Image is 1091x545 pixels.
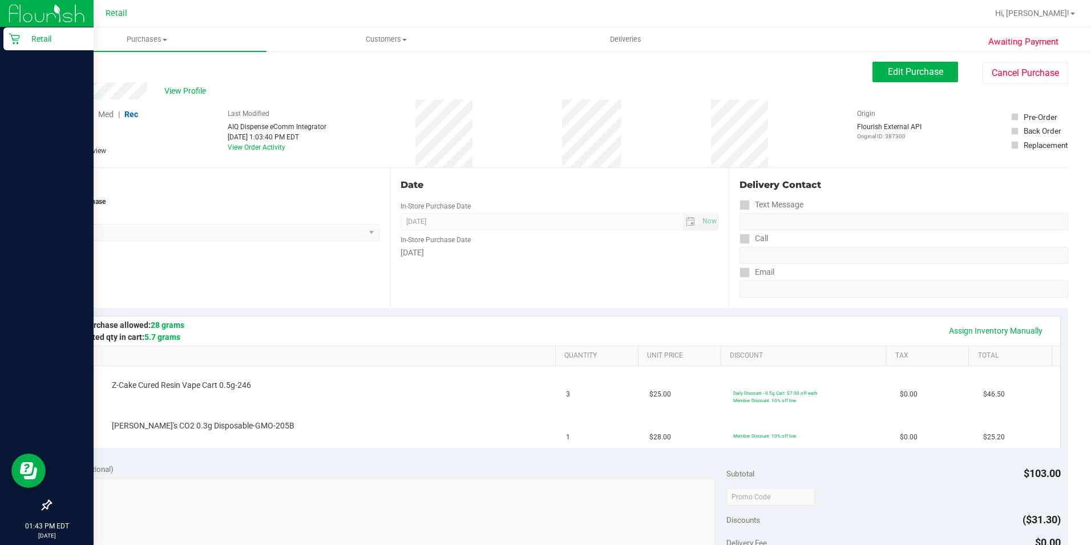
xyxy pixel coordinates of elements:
p: [DATE] [5,531,88,540]
a: Tax [895,351,964,360]
span: $0.00 [900,389,918,400]
span: Rec [124,110,138,119]
div: Date [401,178,719,192]
span: Customers [267,34,505,45]
span: Med [98,110,114,119]
span: $46.50 [983,389,1005,400]
span: $0.00 [900,432,918,443]
div: AIQ Dispense eComm Integrator [228,122,326,132]
a: Quantity [564,351,633,360]
input: Promo Code [726,488,815,506]
span: Daily Discount - 0.5g Cart: $7.00 off each [733,390,817,396]
span: 28 grams [151,320,184,330]
a: Discount [730,351,882,360]
span: Member Discount: 10% off line [733,433,796,439]
span: Retail [106,9,127,18]
span: $25.00 [649,389,671,400]
span: Member Discount: 10% off line [733,398,796,403]
span: ($31.30) [1023,514,1061,526]
iframe: Resource center [11,454,46,488]
label: In-Store Purchase Date [401,201,471,211]
button: Cancel Purchase [983,62,1068,84]
span: 3 [566,389,570,400]
input: Format: (999) 999-9999 [740,213,1068,230]
a: Deliveries [506,27,745,51]
button: Edit Purchase [872,62,958,82]
p: Retail [20,32,88,46]
span: View Profile [164,85,210,97]
span: Max purchase allowed: [67,320,184,330]
label: Origin [857,109,875,119]
a: Total [978,351,1047,360]
div: Delivery Contact [740,178,1068,192]
a: SKU [67,351,551,360]
span: 1 [566,432,570,443]
inline-svg: Retail [9,33,20,45]
p: 01:43 PM EDT [5,521,88,531]
label: Text Message [740,197,803,213]
span: Awaiting Payment [988,35,1058,49]
span: Discounts [726,510,760,530]
div: Flourish External API [857,122,922,141]
a: Unit Price [647,351,716,360]
div: [DATE] 1:03:40 PM EDT [228,132,326,142]
label: Last Modified [228,109,269,119]
input: Format: (999) 999-9999 [740,247,1068,264]
div: Back Order [1024,125,1061,137]
span: Purchases [27,34,266,45]
span: 5.7 grams [144,332,180,342]
a: View Order Activity [228,143,285,151]
span: Subtotal [726,469,754,478]
div: [DATE] [401,247,719,259]
span: Edit Purchase [888,66,943,77]
span: Z-Cake Cured Resin Vape Cart 0.5g-246 [112,380,251,391]
span: Deliveries [595,34,657,45]
span: | [118,110,120,119]
a: Purchases [27,27,266,51]
span: $28.00 [649,432,671,443]
div: Replacement [1024,139,1068,151]
span: Estimated qty in cart: [67,332,180,342]
span: $25.20 [983,432,1005,443]
a: Customers [266,27,506,51]
div: Location [50,178,379,192]
span: [PERSON_NAME]'s CO2 0.3g Disposable-GMO-205B [112,420,294,431]
div: Pre-Order [1024,111,1057,123]
a: Assign Inventory Manually [942,321,1050,340]
span: $103.00 [1024,467,1061,479]
label: In-Store Purchase Date [401,235,471,245]
label: Call [740,230,768,247]
p: Original ID: 387300 [857,132,922,141]
span: Hi, [PERSON_NAME]! [995,9,1069,18]
label: Email [740,264,774,280]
